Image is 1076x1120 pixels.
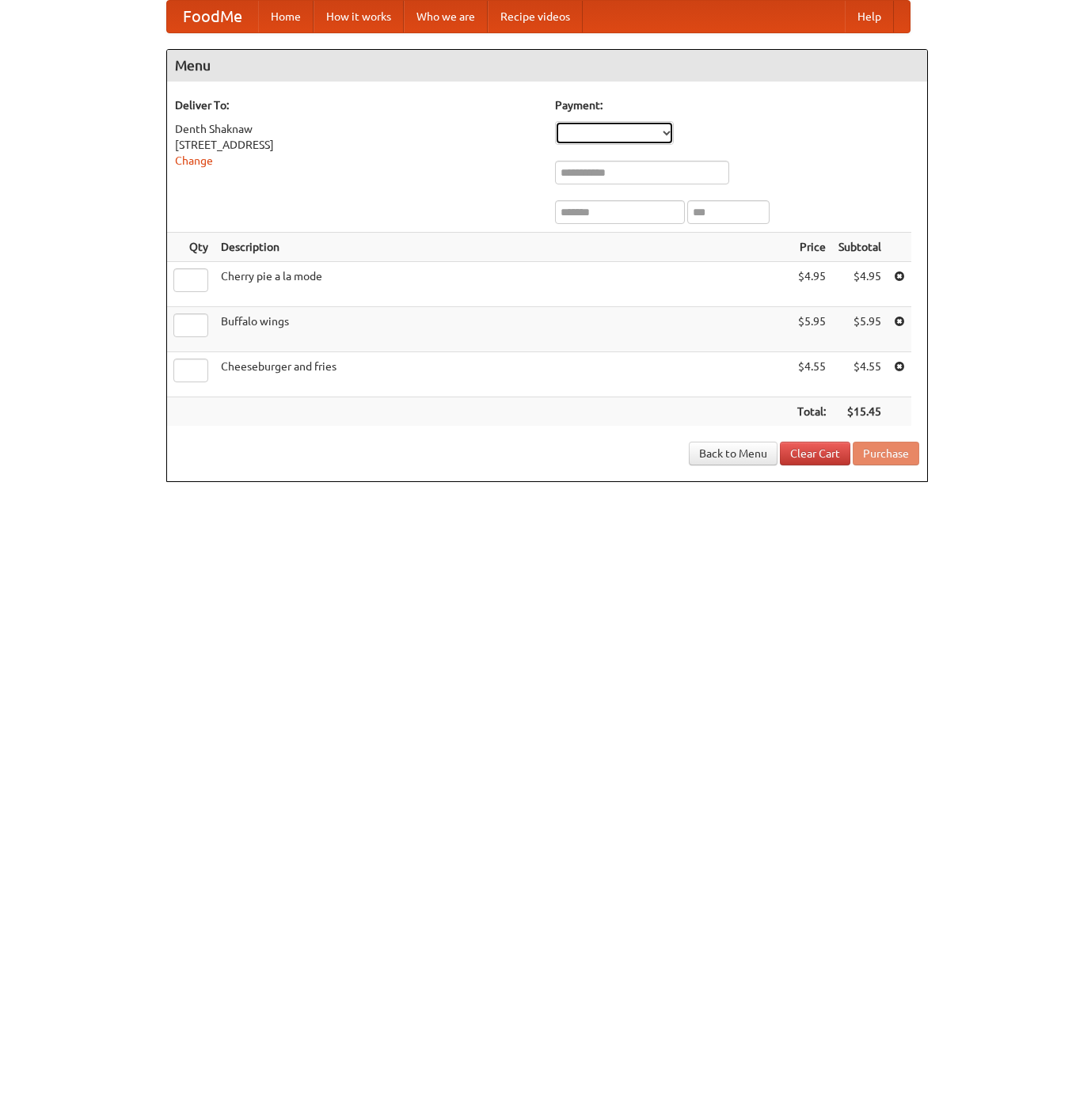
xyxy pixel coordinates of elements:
[791,307,832,352] td: $5.95
[175,97,539,113] h5: Deliver To:
[791,262,832,307] td: $4.95
[215,262,791,307] td: Cherry pie a la mode
[167,233,215,262] th: Qty
[832,352,888,397] td: $4.55
[845,1,894,32] a: Help
[258,1,314,32] a: Home
[853,442,919,465] button: Purchase
[555,97,919,113] h5: Payment:
[314,1,404,32] a: How it works
[404,1,488,32] a: Who we are
[175,137,539,153] div: [STREET_ADDRESS]
[791,233,832,262] th: Price
[215,352,791,397] td: Cheeseburger and fries
[832,307,888,352] td: $5.95
[175,154,213,167] a: Change
[175,121,539,137] div: Denth Shaknaw
[832,397,888,427] th: $15.45
[832,262,888,307] td: $4.95
[780,442,850,465] a: Clear Cart
[167,1,258,32] a: FoodMe
[167,50,927,82] h4: Menu
[832,233,888,262] th: Subtotal
[215,307,791,352] td: Buffalo wings
[689,442,778,465] a: Back to Menu
[488,1,583,32] a: Recipe videos
[791,352,832,397] td: $4.55
[215,233,791,262] th: Description
[791,397,832,427] th: Total:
